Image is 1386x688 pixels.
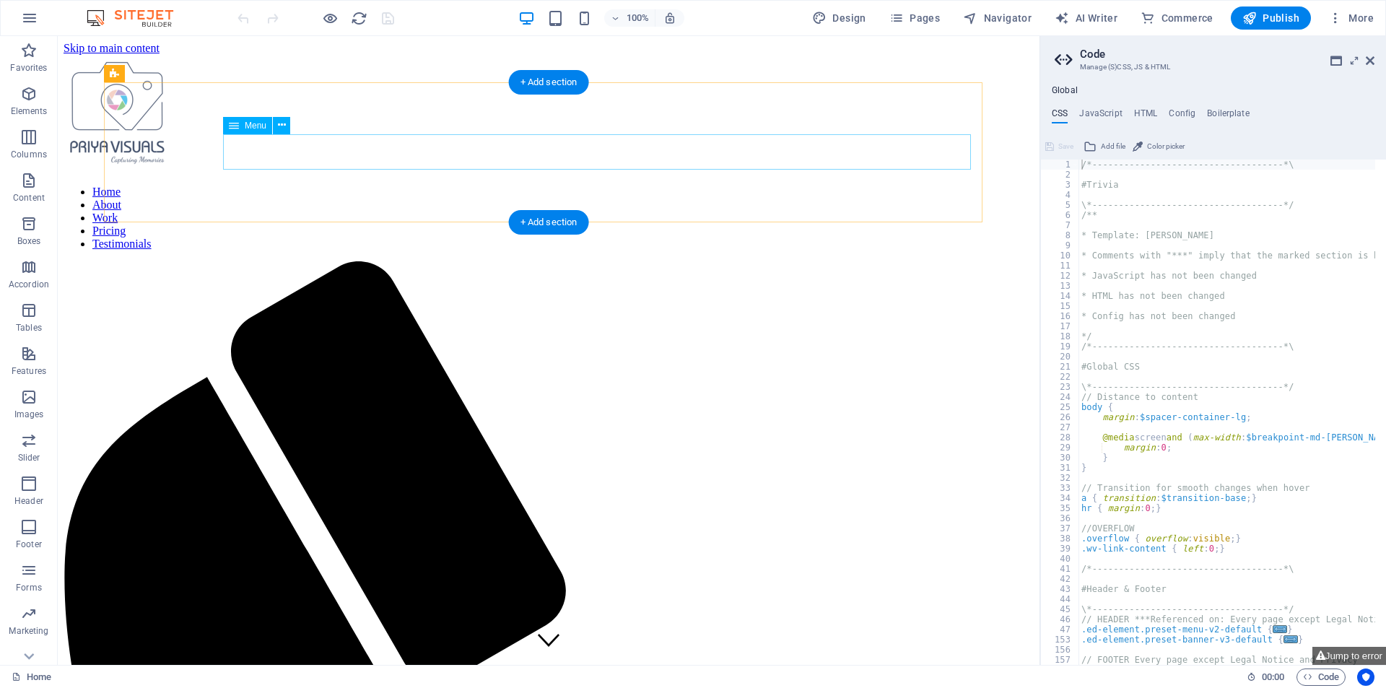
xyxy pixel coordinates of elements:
h4: CSS [1052,108,1068,124]
div: 38 [1041,534,1080,544]
div: 30 [1041,453,1080,463]
p: Marketing [9,625,48,637]
button: More [1322,6,1380,30]
h4: JavaScript [1079,108,1122,124]
p: Images [14,409,44,420]
p: Slider [18,452,40,463]
button: reload [350,9,367,27]
p: Elements [11,105,48,117]
span: Color picker [1147,138,1185,155]
div: 7 [1041,220,1080,230]
a: Skip to main content [6,6,102,18]
div: 156 [1041,645,1080,655]
h4: Global [1052,85,1078,97]
button: Click here to leave preview mode and continue editing [321,9,339,27]
div: 33 [1041,483,1080,493]
div: 39 [1041,544,1080,554]
span: Publish [1242,11,1299,25]
button: Publish [1231,6,1311,30]
button: Add file [1081,138,1128,155]
button: Pages [884,6,946,30]
p: Boxes [17,235,41,247]
div: 11 [1041,261,1080,271]
div: 43 [1041,584,1080,594]
span: Design [812,11,866,25]
p: Features [12,365,46,377]
div: 6 [1041,210,1080,220]
h3: Manage (S)CSS, JS & HTML [1080,61,1346,74]
p: Header [14,495,43,507]
div: 28 [1041,432,1080,443]
div: 41 [1041,564,1080,574]
div: 12 [1041,271,1080,281]
div: 19 [1041,341,1080,352]
h6: 100% [626,9,649,27]
div: 27 [1041,422,1080,432]
div: 36 [1041,513,1080,523]
div: 16 [1041,311,1080,321]
h4: Config [1169,108,1195,124]
div: 157 [1041,655,1080,665]
button: Commerce [1135,6,1219,30]
div: 153 [1041,635,1080,645]
div: 45 [1041,604,1080,614]
div: 23 [1041,382,1080,392]
button: Usercentrics [1357,669,1374,686]
p: Content [13,192,45,204]
div: 17 [1041,321,1080,331]
div: 37 [1041,523,1080,534]
span: Navigator [963,11,1032,25]
div: 31 [1041,463,1080,473]
div: 2 [1041,170,1080,180]
div: 44 [1041,594,1080,604]
div: 3 [1041,180,1080,190]
a: Click to cancel selection. Double-click to open Pages [12,669,51,686]
div: 35 [1041,503,1080,513]
span: : [1272,671,1274,682]
span: ... [1273,625,1287,633]
h4: HTML [1134,108,1158,124]
button: Design [806,6,872,30]
i: On resize automatically adjust zoom level to fit chosen device. [663,12,676,25]
button: Code [1296,669,1346,686]
div: 20 [1041,352,1080,362]
div: 25 [1041,402,1080,412]
div: 32 [1041,473,1080,483]
h2: Code [1080,48,1374,61]
div: 22 [1041,372,1080,382]
div: + Add section [509,210,589,235]
div: 42 [1041,574,1080,584]
span: AI Writer [1055,11,1117,25]
p: Forms [16,582,42,593]
div: 40 [1041,554,1080,564]
div: 24 [1041,392,1080,402]
div: 5 [1041,200,1080,210]
p: Footer [16,539,42,550]
p: Accordion [9,279,49,290]
div: 1 [1041,160,1080,170]
i: Reload page [351,10,367,27]
div: 47 [1041,624,1080,635]
button: Jump to error [1312,647,1386,665]
div: 46 [1041,614,1080,624]
span: Pages [889,11,940,25]
p: Favorites [10,62,47,74]
div: 13 [1041,281,1080,291]
div: 4 [1041,190,1080,200]
div: + Add section [509,70,589,95]
div: 34 [1041,493,1080,503]
div: 9 [1041,240,1080,251]
span: Code [1303,669,1339,686]
div: 29 [1041,443,1080,453]
img: Editor Logo [83,9,191,27]
span: ... [1283,635,1298,643]
p: Tables [16,322,42,334]
div: 18 [1041,331,1080,341]
div: 21 [1041,362,1080,372]
button: Color picker [1130,138,1187,155]
h4: Boilerplate [1207,108,1250,124]
span: Menu [245,121,266,130]
div: 14 [1041,291,1080,301]
span: Commerce [1141,11,1213,25]
button: AI Writer [1049,6,1123,30]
